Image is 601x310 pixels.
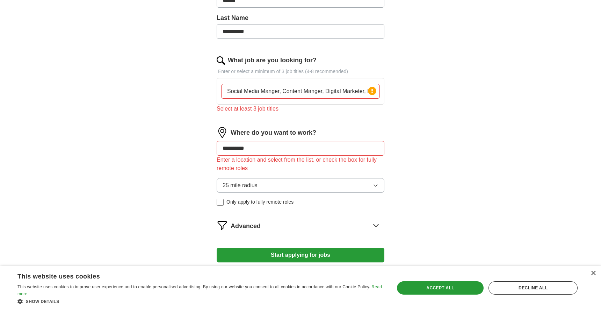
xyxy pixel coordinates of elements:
[17,284,370,289] span: This website uses cookies to improve user experience and to enable personalised advertising. By u...
[228,56,317,65] label: What job are you looking for?
[26,299,59,304] span: Show details
[217,13,384,23] label: Last Name
[217,105,384,113] div: Select at least 3 job titles
[217,220,228,231] img: filter
[221,84,380,99] input: Type a job title and press enter
[397,281,484,295] div: Accept all
[591,271,596,276] div: Close
[217,127,228,138] img: location.png
[231,128,316,138] label: Where do you want to work?
[17,270,366,281] div: This website uses cookies
[217,248,384,262] button: Start applying for jobs
[17,298,383,305] div: Show details
[217,265,384,272] p: By registering, you consent to us applying to suitable jobs for you
[223,181,258,190] span: 25 mile radius
[488,281,578,295] div: Decline all
[226,198,294,206] span: Only apply to fully remote roles
[217,199,224,206] input: Only apply to fully remote roles
[217,56,225,65] img: search.png
[217,68,384,75] p: Enter or select a minimum of 3 job titles (4-8 recommended)
[217,156,384,172] div: Enter a location and select from the list, or check the box for fully remote roles
[217,178,384,193] button: 25 mile radius
[231,221,261,231] span: Advanced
